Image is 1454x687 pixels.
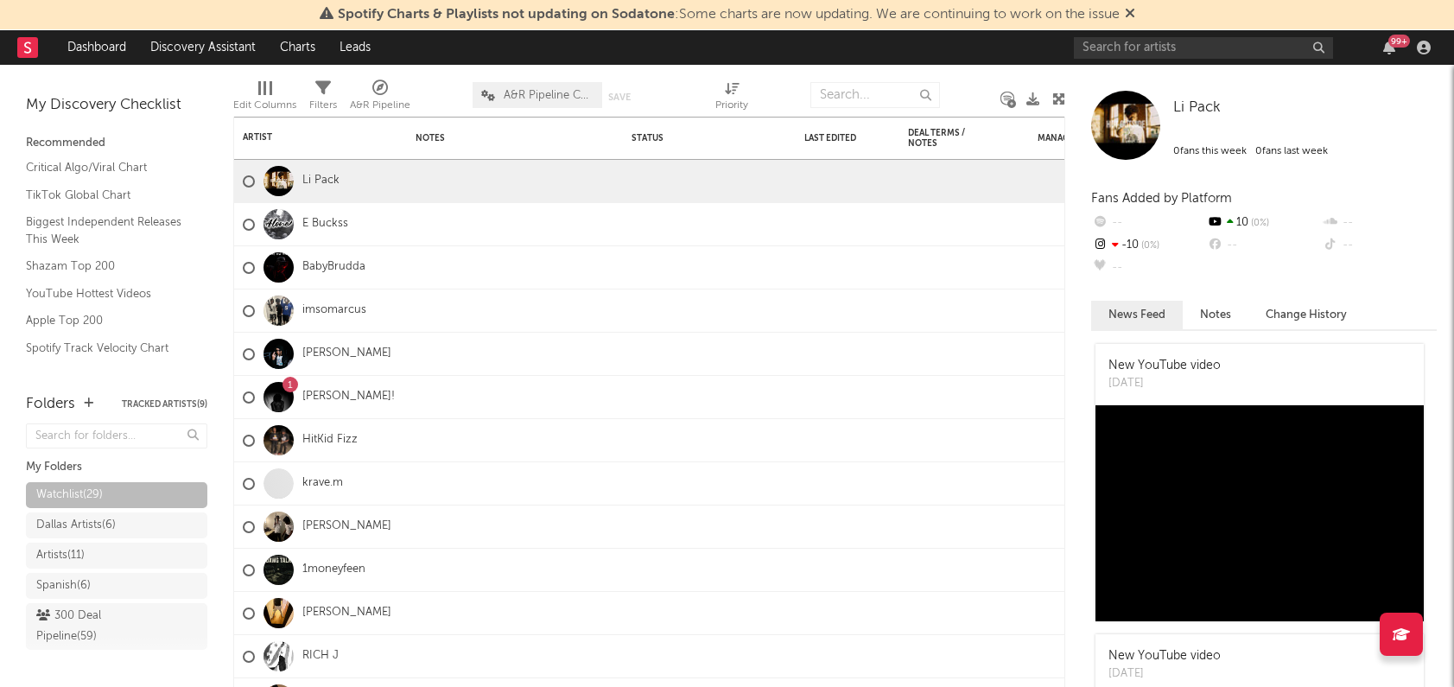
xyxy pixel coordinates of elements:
[416,133,588,143] div: Notes
[138,30,268,65] a: Discovery Assistant
[26,213,190,248] a: Biggest Independent Releases This Week
[55,30,138,65] a: Dashboard
[1206,212,1321,234] div: 10
[302,260,365,275] a: BabyBrudda
[608,92,631,102] button: Save
[36,606,158,647] div: 300 Deal Pipeline ( 59 )
[26,133,207,154] div: Recommended
[309,95,337,116] div: Filters
[350,73,410,124] div: A&R Pipeline
[302,649,339,664] a: RICH J
[26,512,207,538] a: Dallas Artists(6)
[1074,37,1333,59] input: Search for artists
[338,8,675,22] span: Spotify Charts & Playlists not updating on Sodatone
[302,217,348,232] a: E Buckss
[1173,99,1221,117] a: Li Pack
[26,573,207,599] a: Spanish(6)
[122,400,207,409] button: Tracked Artists(9)
[1248,219,1269,228] span: 0 %
[1388,35,1410,48] div: 99 +
[302,347,391,361] a: [PERSON_NAME]
[26,543,207,569] a: Artists(11)
[26,158,190,177] a: Critical Algo/Viral Chart
[302,563,365,577] a: 1moneyfeen
[715,95,748,116] div: Priority
[233,73,296,124] div: Edit Columns
[26,186,190,205] a: TikTok Global Chart
[302,606,391,620] a: [PERSON_NAME]
[26,394,75,415] div: Folders
[26,457,207,478] div: My Folders
[1091,257,1206,279] div: --
[350,95,410,116] div: A&R Pipeline
[1038,133,1124,143] div: Management
[309,73,337,124] div: Filters
[302,476,343,491] a: krave.m
[1173,100,1221,115] span: Li Pack
[243,132,372,143] div: Artist
[36,485,103,506] div: Watchlist ( 29 )
[908,128,994,149] div: Deal Terms / Notes
[26,482,207,508] a: Watchlist(29)
[1173,146,1247,156] span: 0 fans this week
[26,95,207,116] div: My Discovery Checklist
[504,90,594,101] span: A&R Pipeline Collaboration Official
[302,433,358,448] a: HitKid Fizz
[804,133,865,143] div: Last Edited
[1322,234,1437,257] div: --
[26,423,207,448] input: Search for folders...
[26,311,190,330] a: Apple Top 200
[36,545,85,566] div: Artists ( 11 )
[36,576,91,596] div: Spanish ( 6 )
[302,390,395,404] a: [PERSON_NAME]!
[26,284,190,303] a: YouTube Hottest Videos
[233,95,296,116] div: Edit Columns
[1248,301,1364,329] button: Change History
[1173,146,1328,156] span: 0 fans last week
[1108,647,1221,665] div: New YouTube video
[302,519,391,534] a: [PERSON_NAME]
[810,82,940,108] input: Search...
[302,174,340,188] a: Li Pack
[1125,8,1135,22] span: Dismiss
[715,73,748,124] div: Priority
[1383,41,1395,54] button: 99+
[1108,357,1221,375] div: New YouTube video
[26,603,207,650] a: 300 Deal Pipeline(59)
[1183,301,1248,329] button: Notes
[632,133,744,143] div: Status
[1108,375,1221,392] div: [DATE]
[268,30,327,65] a: Charts
[26,257,190,276] a: Shazam Top 200
[36,515,116,536] div: Dallas Artists ( 6 )
[1091,301,1183,329] button: News Feed
[1139,241,1159,251] span: 0 %
[338,8,1120,22] span: : Some charts are now updating. We are continuing to work on the issue
[1091,192,1232,205] span: Fans Added by Platform
[302,303,366,318] a: imsomarcus
[1108,665,1221,683] div: [DATE]
[1322,212,1437,234] div: --
[1206,234,1321,257] div: --
[1091,212,1206,234] div: --
[1091,234,1206,257] div: -10
[26,339,190,358] a: Spotify Track Velocity Chart
[327,30,383,65] a: Leads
